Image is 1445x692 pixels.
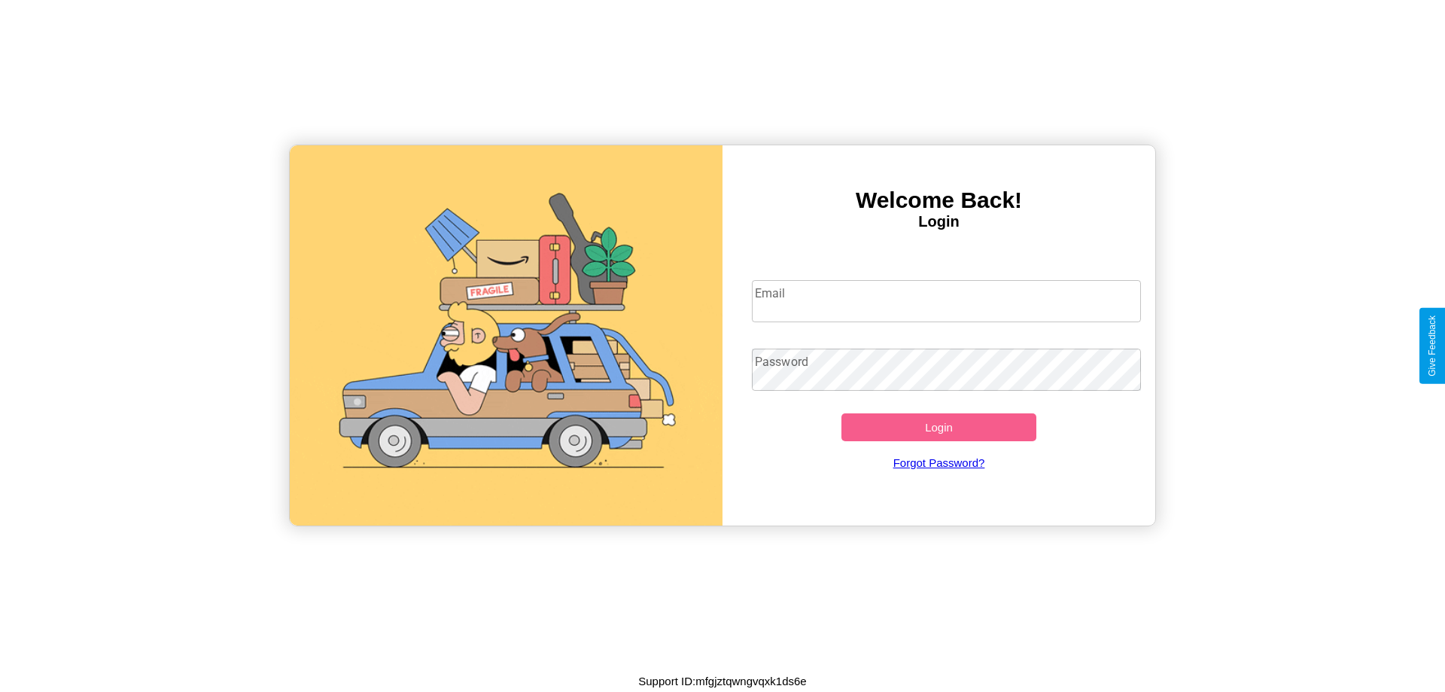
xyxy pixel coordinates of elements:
button: Login [841,413,1036,441]
h3: Welcome Back! [722,187,1155,213]
h4: Login [722,213,1155,230]
p: Support ID: mfgjztqwngvqxk1ds6e [638,671,806,691]
div: Give Feedback [1427,316,1437,376]
img: gif [290,145,722,526]
a: Forgot Password? [744,441,1134,484]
